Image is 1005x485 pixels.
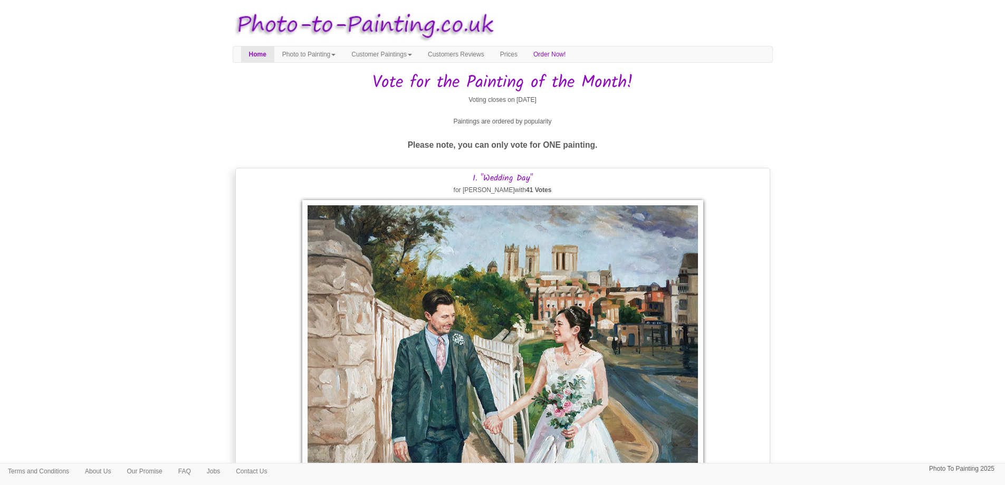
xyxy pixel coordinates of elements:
[170,463,199,479] a: FAQ
[492,46,525,62] a: Prices
[119,463,170,479] a: Our Promise
[233,94,773,106] p: Voting closes on [DATE]
[77,463,119,479] a: About Us
[233,116,773,127] p: Paintings are ordered by popularity
[420,46,492,62] a: Customers Reviews
[525,46,573,62] a: Order Now!
[228,463,275,479] a: Contact Us
[274,46,343,62] a: Photo to Painting
[233,73,773,92] h1: Vote for the Painting of the Month!
[526,186,551,194] b: 41 Votes
[233,138,773,152] p: Please note, you can only vote for ONE painting.
[929,463,994,474] p: Photo To Painting 2025
[241,46,274,62] a: Home
[343,46,420,62] a: Customer Paintings
[238,174,767,183] h3: 1. "Wedding Day"
[515,186,552,194] span: with
[227,5,497,46] img: Photo to Painting
[199,463,228,479] a: Jobs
